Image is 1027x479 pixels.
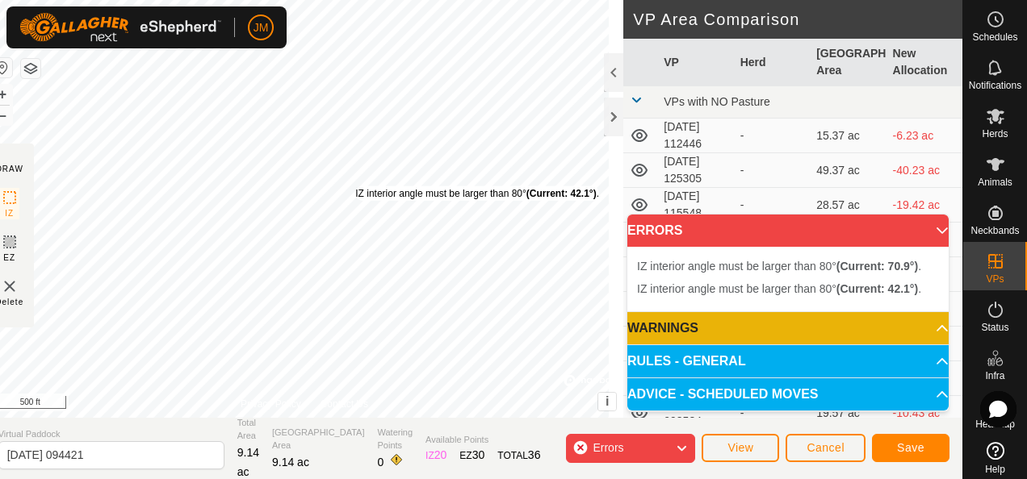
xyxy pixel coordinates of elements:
button: View [702,434,779,462]
div: - [740,405,803,422]
span: WARNINGS [627,322,698,335]
span: IZ interior angle must be larger than 80° . [637,260,921,273]
a: Contact Us [321,397,368,411]
span: Watering Points [378,426,413,452]
span: Available Points [425,433,540,447]
td: [DATE] 115548 [657,188,733,223]
div: EZ [459,447,484,464]
span: VPs with NO Pasture [664,95,770,108]
p-accordion-header: WARNINGS [627,312,949,344]
td: [DATE] 093534 [657,396,733,431]
th: New Allocation [887,39,962,86]
span: Heatmap [975,419,1015,429]
span: Status [981,323,1008,332]
p-accordion-content: ERRORS [627,247,949,311]
b: (Current: 42.1°) [526,188,597,199]
a: Privacy Policy [241,397,301,411]
span: [GEOGRAPHIC_DATA] Area [272,426,365,452]
span: Total Area [237,416,259,443]
td: 49.37 ac [810,153,886,188]
b: (Current: 70.9°) [836,260,918,273]
span: 9.14 ac [237,446,259,478]
p-accordion-header: ERRORS [627,215,949,247]
span: View [727,441,753,454]
td: [DATE] 125305 [657,153,733,188]
span: ERRORS [627,224,682,237]
button: Map Layers [21,59,40,78]
span: Notifications [969,81,1021,90]
span: 9.14 ac [272,456,309,469]
h2: VP Area Comparison [633,10,962,29]
b: (Current: 42.1°) [836,282,918,295]
span: IZ [5,207,14,219]
span: Herds [982,129,1008,139]
span: Infra [985,371,1004,381]
span: Schedules [972,32,1017,42]
span: Errors [593,441,623,454]
button: Cancel [786,434,866,462]
th: VP [657,39,733,86]
span: JM [254,19,269,36]
span: 0 [378,456,384,469]
span: Cancel [807,441,845,454]
span: 30 [472,448,485,461]
div: TOTAL [497,447,540,464]
p-accordion-header: ADVICE - SCHEDULED MOVES [627,378,949,410]
div: - [740,197,803,214]
th: [GEOGRAPHIC_DATA] Area [810,39,886,86]
span: EZ [3,252,15,264]
td: 15.37 ac [810,119,886,153]
img: Gallagher Logo [19,13,221,42]
td: -10.43 ac [887,396,962,431]
div: IZ [425,447,446,464]
span: 20 [434,448,447,461]
span: VPs [986,274,1004,284]
button: Save [872,434,949,462]
span: RULES - GENERAL [627,355,746,368]
div: - [740,127,803,144]
td: 28.57 ac [810,188,886,223]
td: -6.23 ac [887,119,962,153]
td: -40.23 ac [887,153,962,188]
p-accordion-header: RULES - GENERAL [627,345,949,377]
td: [DATE] 112446 [657,119,733,153]
span: Save [897,441,924,454]
span: 36 [528,448,541,461]
span: i [606,394,609,408]
span: ADVICE - SCHEDULED MOVES [627,388,818,401]
td: 19.57 ac [810,396,886,431]
td: -19.42 ac [887,188,962,223]
span: Animals [978,177,1012,187]
span: Help [985,464,1005,474]
span: IZ interior angle must be larger than 80° . [637,282,921,295]
div: IZ interior angle must be larger than 80° . [355,186,599,201]
button: i [598,393,616,410]
div: - [740,162,803,179]
th: Herd [734,39,810,86]
span: Neckbands [970,226,1019,235]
